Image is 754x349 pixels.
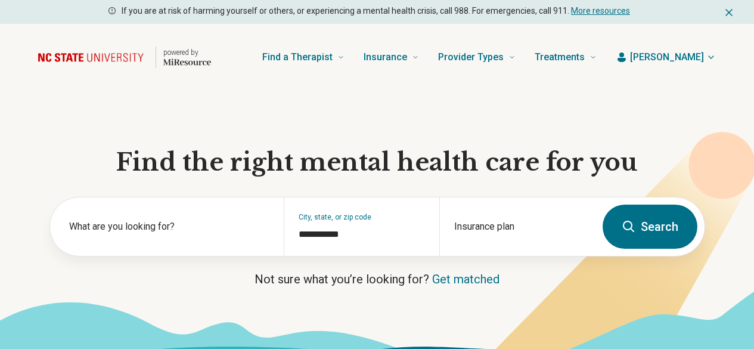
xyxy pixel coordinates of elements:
a: More resources [571,6,630,16]
a: Insurance [364,33,419,81]
span: Provider Types [438,49,504,66]
p: powered by [163,48,211,57]
a: Home page [38,38,211,76]
button: Search [603,205,697,249]
span: [PERSON_NAME] [630,50,704,64]
p: Not sure what you’re looking for? [49,271,705,288]
p: If you are at risk of harming yourself or others, or experiencing a mental health crisis, call 98... [122,5,630,17]
span: Insurance [364,49,407,66]
span: Find a Therapist [262,49,333,66]
h1: Find the right mental health care for you [49,147,705,178]
a: Get matched [432,272,499,286]
button: Dismiss [723,5,735,19]
a: Provider Types [438,33,516,81]
a: Find a Therapist [262,33,345,81]
button: [PERSON_NAME] [616,50,716,64]
label: What are you looking for? [69,220,269,234]
a: Treatments [535,33,597,81]
span: Treatments [535,49,585,66]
